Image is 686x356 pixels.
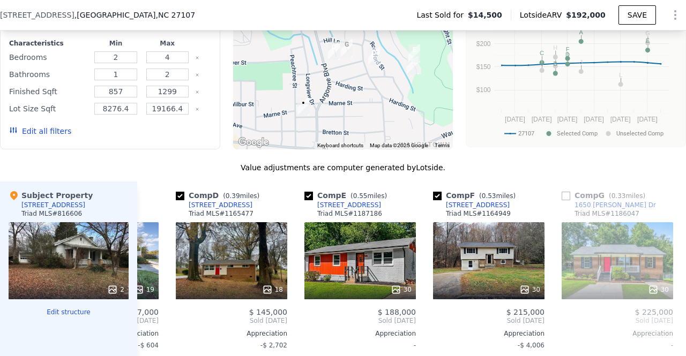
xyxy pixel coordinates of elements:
div: 1636 Rockford St [364,43,384,70]
div: - [304,338,416,353]
div: Subject Property [9,190,93,201]
span: $ 207,000 [121,308,159,316]
text: Unselected Comp [616,130,663,137]
div: 1650 Hill Ct [324,37,344,64]
span: -$ 604 [138,342,159,349]
a: Open this area in Google Maps (opens a new window) [236,135,271,149]
text: B [554,60,557,67]
text: H [554,44,558,51]
div: 30 [391,284,412,295]
div: Comp F [433,190,520,201]
text: D [565,51,570,58]
text: [DATE] [637,116,658,123]
div: Appreciation [562,329,673,338]
span: ( miles) [219,192,264,200]
div: 30 [519,284,540,295]
div: [STREET_ADDRESS] [21,201,85,209]
div: [STREET_ADDRESS] [317,201,381,209]
span: $ 188,000 [378,308,416,316]
div: Comp G [562,190,650,201]
div: 1651 Marble St [404,40,424,67]
span: 0.55 [353,192,368,200]
div: Max [144,39,191,48]
div: Min [92,39,139,48]
div: Comp D [176,190,264,201]
text: [DATE] [505,116,525,123]
span: $ 215,000 [506,308,545,316]
button: Edit structure [9,308,129,316]
div: 18 [262,284,283,295]
div: Lot Size Sqft [9,101,88,116]
span: Sold [DATE] [304,316,416,325]
button: Edit all filters [9,126,71,137]
button: Clear [195,90,199,94]
button: Clear [195,107,199,111]
div: Triad MLS # 1164949 [446,209,511,218]
div: 1650 [PERSON_NAME] Dr [575,201,656,209]
text: I [541,58,543,64]
span: $14,500 [468,10,502,20]
div: Bedrooms [9,50,88,65]
button: Show Options [665,4,686,26]
a: Terms (opens in new tab) [435,142,450,148]
div: Appreciation [176,329,287,338]
div: Appreciation [433,329,545,338]
div: 2 [107,284,124,295]
div: Triad MLS # 1186047 [575,209,639,218]
span: ( miles) [346,192,391,200]
span: , [GEOGRAPHIC_DATA] [74,10,195,20]
div: 19 [133,284,154,295]
div: Comp E [304,190,391,201]
button: SAVE [618,5,656,25]
span: ( miles) [605,192,650,200]
div: Finished Sqft [9,84,88,99]
text: 27107 [518,130,534,137]
span: Sold [DATE] [176,316,287,325]
text: A [579,29,584,35]
svg: A chart. [473,11,676,145]
div: [STREET_ADDRESS] [189,201,252,209]
div: Characteristics [9,39,88,48]
text: [DATE] [610,116,631,123]
text: Selected Comp [557,130,598,137]
div: Appreciation [304,329,416,338]
text: C [540,50,544,56]
span: ( miles) [475,192,520,200]
div: 30 [648,284,669,295]
div: 1209 Verdun St [293,93,314,120]
text: E [646,37,650,44]
div: 1660 Marble St [402,52,423,79]
span: 0.53 [482,192,496,200]
span: $ 225,000 [635,308,673,316]
div: 1650 Billy Dr [337,35,357,62]
button: Clear [195,56,199,60]
span: Map data ©2025 Google [370,142,428,148]
div: Bathrooms [9,67,88,82]
span: $192,000 [566,11,606,19]
span: 0.33 [612,192,626,200]
text: F [566,46,570,52]
text: [DATE] [532,116,552,123]
a: [STREET_ADDRESS] [176,201,252,209]
text: $150 [476,63,491,71]
text: L [619,72,622,78]
span: Lotside ARV [520,10,566,20]
div: [STREET_ADDRESS] [446,201,510,209]
a: [STREET_ADDRESS] [304,201,381,209]
div: Triad MLS # 1165477 [189,209,253,218]
span: Last Sold for [416,10,468,20]
span: 0.39 [226,192,240,200]
span: $ 145,000 [249,308,287,316]
text: [DATE] [584,116,604,123]
div: Triad MLS # 816606 [21,209,82,218]
a: [STREET_ADDRESS] [433,201,510,209]
span: , NC 27107 [155,11,195,19]
span: -$ 4,006 [518,342,545,349]
text: $100 [476,86,491,94]
span: -$ 2,702 [260,342,287,349]
img: Google [236,135,271,149]
text: [DATE] [557,116,578,123]
div: Triad MLS # 1187186 [317,209,382,218]
text: J [580,59,583,65]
